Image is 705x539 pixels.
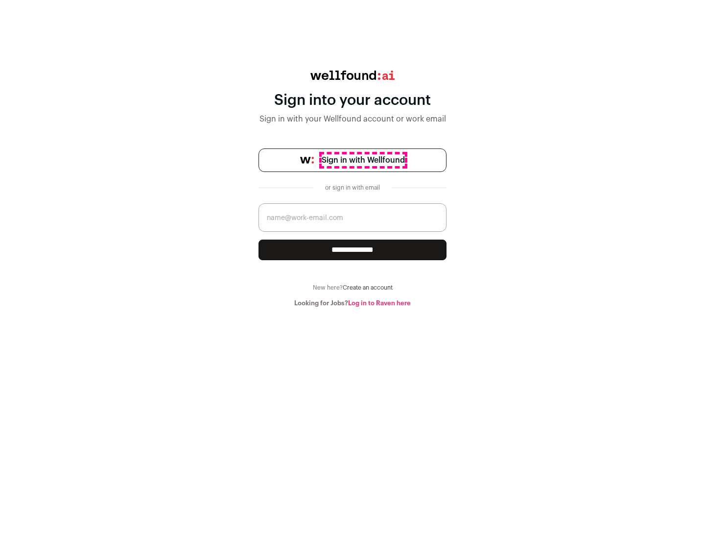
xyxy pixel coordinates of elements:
[322,154,405,166] span: Sign in with Wellfound
[321,184,384,192] div: or sign in with email
[258,113,446,125] div: Sign in with your Wellfound account or work email
[258,299,446,307] div: Looking for Jobs?
[310,71,395,80] img: wellfound:ai
[300,157,314,164] img: wellfound-symbol-flush-black-fb3c872781a75f747ccb3a119075da62bfe97bd399995f84a933054e44a575c4.png
[258,148,446,172] a: Sign in with Wellfound
[343,285,393,291] a: Create an account
[258,284,446,292] div: New here?
[348,300,411,306] a: Log in to Raven here
[258,203,446,232] input: name@work-email.com
[258,92,446,109] div: Sign into your account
